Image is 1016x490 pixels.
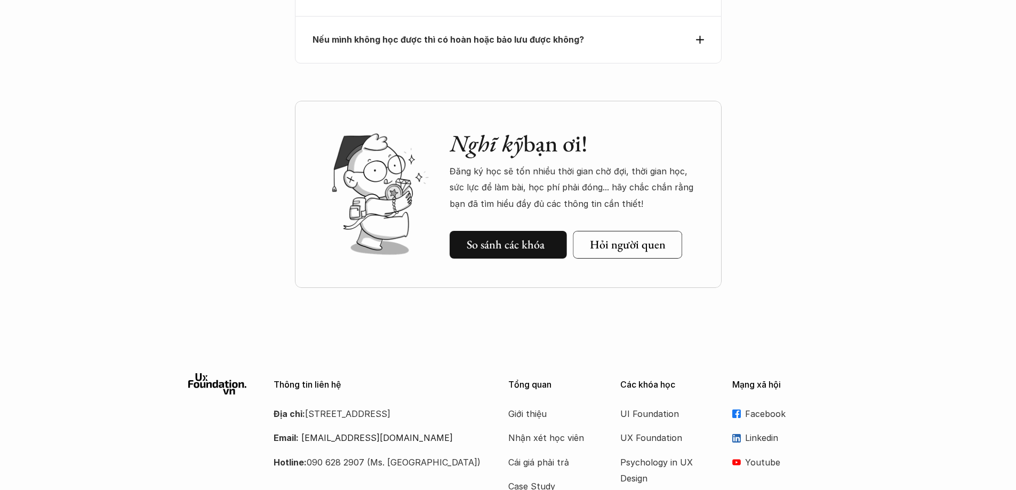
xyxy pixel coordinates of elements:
p: Tổng quan [508,380,604,390]
p: [STREET_ADDRESS] [274,406,482,422]
a: Hỏi người quen [573,231,682,259]
p: Youtube [745,454,828,470]
a: Psychology in UX Design [620,454,706,487]
p: Facebook [745,406,828,422]
em: Nghĩ kỹ [450,128,523,158]
a: Linkedin [732,430,828,446]
p: Linkedin [745,430,828,446]
p: Đăng ký học sẽ tốn nhiều thời gian chờ đợi, thời gian học, sức lực để làm bài, học phí phải đóng.... [450,163,700,212]
a: Cái giá phải trả [508,454,594,470]
strong: Email: [274,432,299,443]
p: 090 628 2907 (Ms. [GEOGRAPHIC_DATA]) [274,454,482,470]
p: Thông tin liên hệ [274,380,482,390]
a: UX Foundation [620,430,706,446]
h5: So sánh các khóa [467,238,545,252]
h2: bạn ơi! [450,130,700,158]
a: [EMAIL_ADDRESS][DOMAIN_NAME] [301,432,453,443]
a: So sánh các khóa [450,231,567,259]
a: Nhận xét học viên [508,430,594,446]
h5: Hỏi người quen [590,238,666,252]
strong: Nếu mình không học được thì có hoàn hoặc bảo lưu được không? [313,34,584,45]
a: Giới thiệu [508,406,594,422]
a: Youtube [732,454,828,470]
p: Các khóa học [620,380,716,390]
strong: Hotline: [274,457,307,468]
a: Facebook [732,406,828,422]
p: Mạng xã hội [732,380,828,390]
a: UI Foundation [620,406,706,422]
strong: Địa chỉ: [274,408,305,419]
